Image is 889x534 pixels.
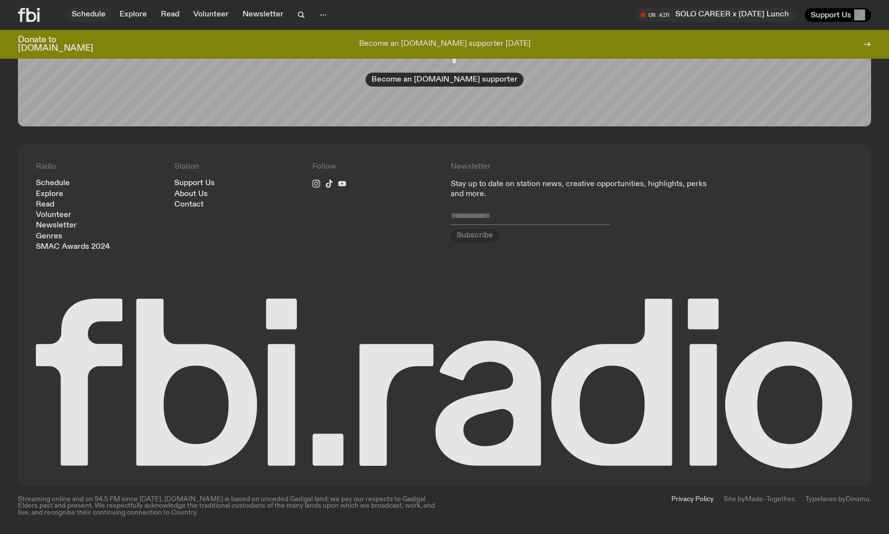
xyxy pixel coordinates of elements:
[805,8,871,22] button: Support Us
[36,212,71,219] a: Volunteer
[36,222,77,229] a: Newsletter
[174,162,301,172] h4: Station
[237,8,289,22] a: Newsletter
[36,162,162,172] h4: Radio
[155,8,185,22] a: Read
[36,233,62,240] a: Genres
[811,10,851,19] span: Support Us
[18,36,93,53] h3: Donate to [DOMAIN_NAME]
[36,201,54,209] a: Read
[343,40,546,63] h2: 100% independent.
[36,180,70,187] a: Schedule
[846,496,870,503] a: Dinamo
[359,40,530,49] p: Become an [DOMAIN_NAME] supporter [DATE]
[451,229,499,243] button: Subscribe
[312,162,439,172] h4: Follow
[724,496,745,503] span: Site by
[174,191,208,198] a: About Us
[174,201,204,209] a: Contact
[366,73,523,87] a: Become an [DOMAIN_NAME] supporter
[451,180,715,199] p: Stay up to date on station news, creative opportunities, highlights, perks and more.
[114,8,153,22] a: Explore
[870,496,871,503] span: .
[451,162,715,172] h4: Newsletter
[36,243,110,251] a: SMAC Awards 2024
[18,496,439,516] p: Streaming online and on 94.5 FM since [DATE]. [DOMAIN_NAME] is based on unceded Gadigal land; we ...
[794,496,795,503] span: .
[671,496,714,516] a: Privacy Policy
[36,191,63,198] a: Explore
[635,8,797,22] button: On AirSOLO CAREER x [DATE] Lunch
[187,8,235,22] a: Volunteer
[66,8,112,22] a: Schedule
[745,496,794,503] a: Made–Together
[805,496,846,503] span: Typefaces by
[174,180,215,187] a: Support Us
